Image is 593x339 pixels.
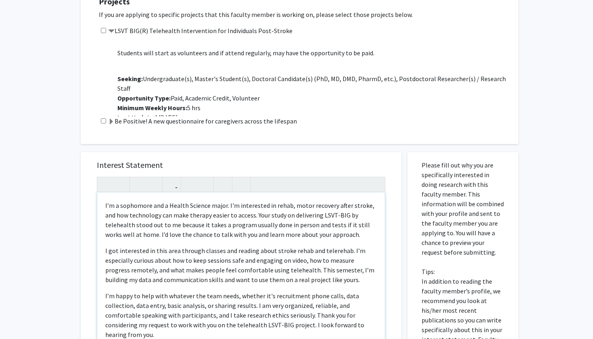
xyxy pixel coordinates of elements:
button: Link [165,177,179,191]
p: Students will start as volunteers and if attend regularly, may have the opportunity to be paid. [117,48,510,58]
label: Be Positive! A new questionnaire for caregivers across the lifespan [108,116,297,126]
p: I’m a sophomore and a Health Science major. I'm interested in rehab, motor recovery after stroke,... [105,201,377,239]
button: Fullscreen [369,177,383,191]
h5: Interest Statement [97,160,385,170]
span: 5 hrs [117,104,200,112]
label: LSVT BIG(R) Telehealth Intervention for Individuals Post-Stroke [108,26,292,36]
button: Remove format [216,177,230,191]
button: Emphasis (Ctrl + I) [113,177,127,191]
button: Strong (Ctrl + B) [99,177,113,191]
button: Insert horizontal rule [234,177,248,191]
b: Opportunity Type: [117,94,171,102]
p: I got interested in this area through classes and reading about stroke rehab and telerehab. I’m e... [105,246,377,285]
p: If you are applying to specific projects that this faculty member is working on, please select th... [99,10,510,19]
button: Superscript [132,177,146,191]
button: Ordered list [197,177,211,191]
b: Seeking: [117,75,143,83]
b: Last Updated: [117,113,159,121]
button: Subscript [146,177,160,191]
b: Minimum Weekly Hours: [117,104,187,112]
span: Paid, Academic Credit, Volunteer [117,94,260,102]
iframe: Chat [6,303,34,333]
span: [DATE] [117,113,178,121]
span: Undergraduate(s), Master's Student(s), Doctoral Candidate(s) (PhD, MD, DMD, PharmD, etc.), Postdo... [117,75,506,92]
button: Unordered list [183,177,197,191]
